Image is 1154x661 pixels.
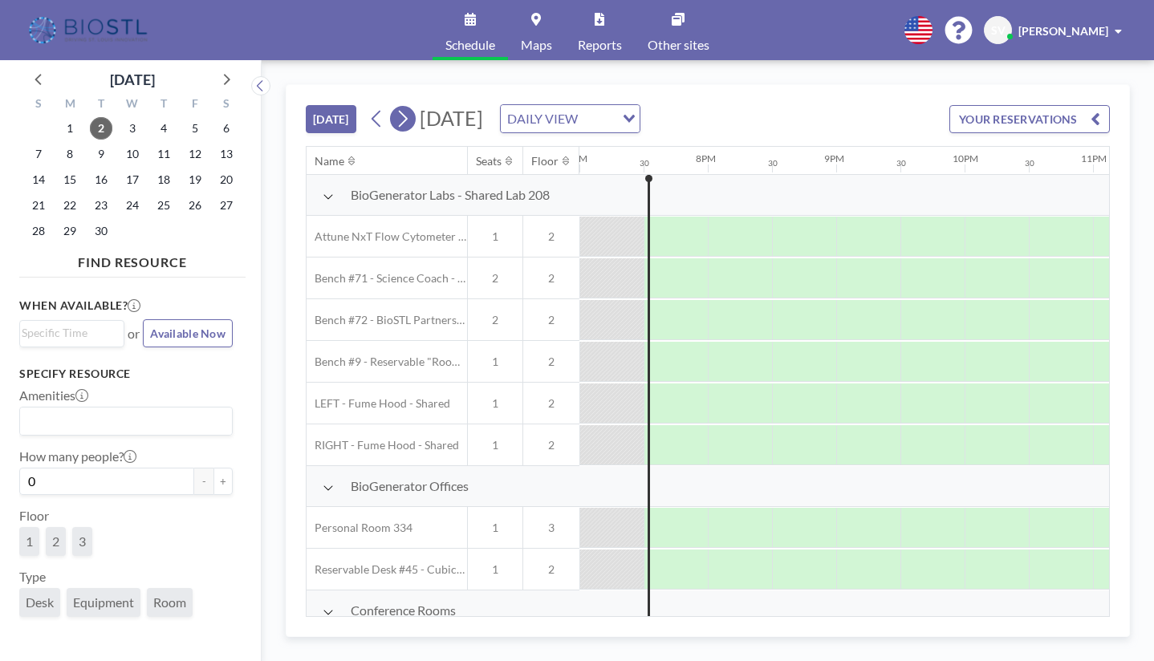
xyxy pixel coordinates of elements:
label: Amenities [19,387,88,403]
span: Equipment [73,594,134,610]
span: Bench #71 - Science Coach - BioSTL Bench [307,271,467,286]
span: Friday, September 19, 2025 [184,168,206,191]
span: 2 [523,313,579,327]
span: Bench #72 - BioSTL Partnerships & Apprenticeships Bench [307,313,467,327]
button: + [213,468,233,495]
input: Search for option [583,108,613,129]
span: Thursday, September 4, 2025 [152,117,175,140]
span: Monday, September 15, 2025 [59,168,81,191]
span: Desk [26,594,54,610]
span: DAILY VIEW [504,108,581,129]
span: Wednesday, September 10, 2025 [121,143,144,165]
span: BioGenerator Offices [351,478,469,494]
span: Friday, September 12, 2025 [184,143,206,165]
span: Wednesday, September 17, 2025 [121,168,144,191]
span: 2 [468,271,522,286]
div: Floor [531,154,559,168]
img: organization-logo [26,14,153,47]
div: 30 [768,158,778,168]
span: Monday, September 22, 2025 [59,194,81,217]
label: Floor [19,508,49,524]
span: [DATE] [420,106,483,130]
div: 9PM [824,152,844,164]
span: Sunday, September 14, 2025 [27,168,50,191]
span: Other sites [648,39,709,51]
span: 2 [523,396,579,411]
div: 10PM [953,152,978,164]
div: Search for option [501,105,640,132]
span: Maps [521,39,552,51]
span: Tuesday, September 16, 2025 [90,168,112,191]
span: Tuesday, September 2, 2025 [90,117,112,140]
span: Sunday, September 7, 2025 [27,143,50,165]
span: 2 [523,229,579,244]
div: M [55,95,86,116]
div: 30 [896,158,906,168]
div: Search for option [20,321,124,345]
span: Tuesday, September 30, 2025 [90,220,112,242]
div: T [86,95,117,116]
span: 1 [468,438,522,452]
span: Attune NxT Flow Cytometer - Bench #25 [307,229,467,244]
span: 1 [468,396,522,411]
h3: Specify resource [19,367,233,381]
h4: FIND RESOURCE [19,248,246,270]
span: Sunday, September 21, 2025 [27,194,50,217]
span: Saturday, September 6, 2025 [215,117,238,140]
span: Room [153,594,186,610]
span: 2 [523,271,579,286]
label: Type [19,569,46,585]
div: Seats [476,154,502,168]
span: Monday, September 29, 2025 [59,220,81,242]
span: Tuesday, September 9, 2025 [90,143,112,165]
span: [PERSON_NAME] [1018,24,1108,38]
div: W [117,95,148,116]
div: Name [315,154,344,168]
span: 1 [468,562,522,577]
span: 3 [79,533,86,549]
label: How many people? [19,448,136,464]
span: Thursday, September 25, 2025 [152,194,175,217]
span: Bench #9 - Reservable "RoomZilla" Bench [307,355,467,369]
span: Personal Room 334 [307,521,412,535]
span: Thursday, September 18, 2025 [152,168,175,191]
button: YOUR RESERVATIONS [949,105,1110,133]
span: Reservable Desk #45 - Cubicle Area (Office 206) [307,562,467,577]
span: 2 [468,313,522,327]
span: Monday, September 8, 2025 [59,143,81,165]
span: Sunday, September 28, 2025 [27,220,50,242]
span: Wednesday, September 3, 2025 [121,117,144,140]
div: [DATE] [110,68,155,91]
input: Search for option [22,324,115,342]
div: S [23,95,55,116]
span: Wednesday, September 24, 2025 [121,194,144,217]
span: 1 [468,229,522,244]
span: Saturday, September 20, 2025 [215,168,238,191]
span: SV [991,23,1006,38]
span: RIGHT - Fume Hood - Shared [307,438,459,452]
span: LEFT - Fume Hood - Shared [307,396,450,411]
span: 3 [523,521,579,535]
div: 8PM [696,152,716,164]
span: Saturday, September 13, 2025 [215,143,238,165]
div: 30 [640,158,649,168]
div: 11PM [1081,152,1107,164]
span: Monday, September 1, 2025 [59,117,81,140]
input: Search for option [22,411,223,432]
span: 1 [468,521,522,535]
span: Thursday, September 11, 2025 [152,143,175,165]
span: 2 [523,562,579,577]
span: Schedule [445,39,495,51]
span: 1 [468,355,522,369]
button: [DATE] [306,105,356,133]
button: - [194,468,213,495]
span: Available Now [150,326,226,340]
span: Tuesday, September 23, 2025 [90,194,112,217]
span: 1 [26,533,33,549]
span: Friday, September 26, 2025 [184,194,206,217]
span: BioGenerator Labs - Shared Lab 208 [351,187,550,203]
span: 2 [523,355,579,369]
div: F [179,95,210,116]
span: 2 [523,438,579,452]
span: Reports [578,39,622,51]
